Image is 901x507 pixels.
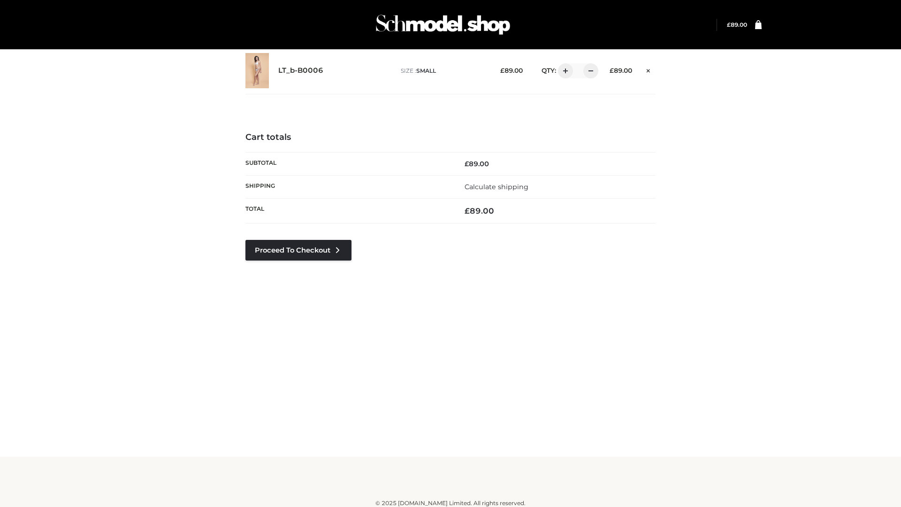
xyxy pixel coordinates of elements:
a: Remove this item [641,63,656,76]
div: QTY: [532,63,595,78]
span: £ [465,206,470,215]
span: SMALL [416,67,436,74]
bdi: 89.00 [610,67,632,74]
span: £ [610,67,614,74]
bdi: 89.00 [500,67,523,74]
th: Subtotal [245,152,450,175]
bdi: 89.00 [465,160,489,168]
a: £89.00 [727,21,747,28]
h4: Cart totals [245,132,656,143]
img: Schmodel Admin 964 [373,6,513,43]
p: size : [401,67,486,75]
th: Total [245,199,450,223]
span: £ [465,160,469,168]
a: Calculate shipping [465,183,528,191]
bdi: 89.00 [727,21,747,28]
bdi: 89.00 [465,206,494,215]
span: £ [500,67,504,74]
th: Shipping [245,175,450,198]
span: £ [727,21,731,28]
a: LT_b-B0006 [278,66,323,75]
a: Proceed to Checkout [245,240,351,261]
